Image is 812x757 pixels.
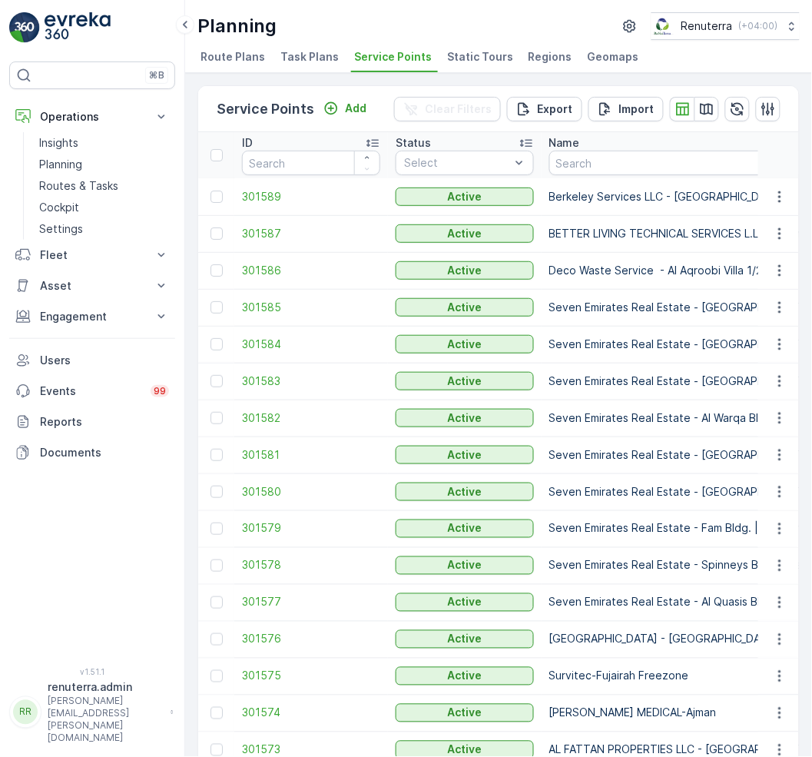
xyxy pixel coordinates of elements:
button: Export [507,97,582,121]
div: Toggle Row Selected [210,264,223,277]
button: Active [396,335,534,354]
a: 301574 [242,706,380,721]
span: 301578 [242,558,380,573]
p: Events [40,383,141,399]
p: Users [40,353,169,368]
button: Engagement [9,301,175,332]
button: Operations [9,101,175,132]
span: 301582 [242,410,380,426]
button: Active [396,188,534,206]
p: Fleet [40,247,144,263]
button: Renuterra(+04:00) [651,12,800,40]
span: Route Plans [201,49,265,65]
button: RRrenuterra.admin[PERSON_NAME][EMAIL_ADDRESS][PERSON_NAME][DOMAIN_NAME] [9,680,175,745]
button: Active [396,483,534,501]
p: Active [448,374,482,389]
a: 301584 [242,337,380,352]
button: Add [317,99,373,118]
button: Active [396,556,534,575]
img: logo_light-DOdMpM7g.png [45,12,111,43]
p: Active [448,669,482,684]
p: Add [345,101,366,116]
button: Active [396,409,534,427]
p: Clear Filters [425,101,492,117]
span: Geomaps [588,49,639,65]
a: Routes & Tasks [33,175,175,197]
p: Active [448,632,482,647]
div: Toggle Row Selected [210,449,223,461]
button: Active [396,446,534,464]
span: Regions [529,49,572,65]
a: 301583 [242,374,380,389]
p: Active [448,706,482,721]
p: Export [538,101,573,117]
a: 301581 [242,447,380,463]
p: Planning [39,157,82,172]
div: Toggle Row Selected [210,338,223,350]
div: Toggle Row Selected [210,744,223,756]
button: Active [396,298,534,317]
p: ID [242,135,253,151]
div: Toggle Row Selected [210,375,223,387]
div: Toggle Row Selected [210,523,223,535]
p: ⌘B [149,69,164,81]
p: Select [404,155,510,171]
p: Active [448,447,482,463]
p: Active [448,263,482,278]
p: Import [619,101,655,117]
div: Toggle Row Selected [210,227,223,240]
p: 99 [154,385,166,397]
button: Active [396,224,534,243]
img: logo [9,12,40,43]
p: Active [448,484,482,500]
button: Active [396,704,534,722]
p: Planning [197,14,277,38]
button: Clear Filters [394,97,501,121]
a: Cockpit [33,197,175,218]
a: Insights [33,132,175,154]
p: [PERSON_NAME][EMAIL_ADDRESS][PERSON_NAME][DOMAIN_NAME] [48,696,163,745]
span: 301579 [242,521,380,536]
div: Toggle Row Selected [210,412,223,424]
a: 301586 [242,263,380,278]
span: Static Tours [447,49,513,65]
a: 301577 [242,595,380,610]
p: Active [448,595,482,610]
button: Active [396,630,534,649]
div: Toggle Row Selected [210,707,223,719]
p: Service Points [217,98,314,120]
p: ( +04:00 ) [739,20,778,32]
a: 301587 [242,226,380,241]
a: 301589 [242,189,380,204]
p: Active [448,226,482,241]
button: Active [396,261,534,280]
a: 301580 [242,484,380,500]
button: Active [396,593,534,612]
div: Toggle Row Selected [210,301,223,314]
input: Search [242,151,380,175]
p: Operations [40,109,144,125]
div: Toggle Row Selected [210,633,223,646]
p: Active [448,300,482,315]
div: Toggle Row Selected [210,670,223,682]
button: Asset [9,271,175,301]
button: Import [588,97,664,121]
a: Documents [9,437,175,468]
p: Active [448,558,482,573]
div: Toggle Row Selected [210,559,223,572]
a: Reports [9,407,175,437]
p: Renuterra [681,18,733,34]
span: v 1.51.1 [9,668,175,677]
a: 301575 [242,669,380,684]
span: 301585 [242,300,380,315]
a: 301576 [242,632,380,647]
div: Toggle Row Selected [210,486,223,498]
div: RR [13,700,38,725]
p: Routes & Tasks [39,178,118,194]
